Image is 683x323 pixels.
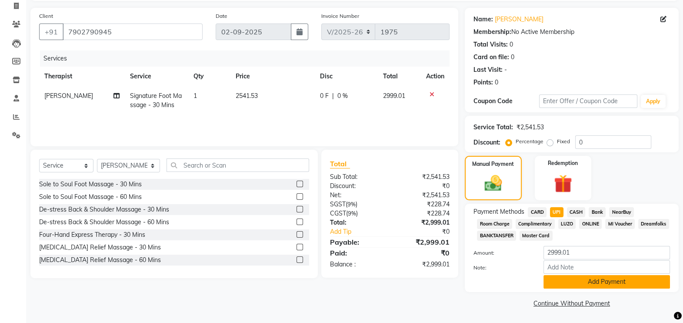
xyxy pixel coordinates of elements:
[579,219,602,229] span: ONLINE
[323,172,390,182] div: Sub Total:
[39,243,161,252] div: [MEDICAL_DATA] Relief Massage - 30 Mins
[390,182,456,191] div: ₹0
[39,192,142,202] div: Sole to Soul Foot Massage - 60 Mins
[347,201,356,208] span: 9%
[39,24,63,40] button: +91
[516,219,555,229] span: Complimentary
[467,264,537,272] label: Note:
[473,207,524,216] span: Payment Methods
[557,138,570,145] label: Fixed
[495,78,498,87] div: 0
[390,200,456,209] div: ₹228.74
[479,173,507,193] img: _cash.svg
[473,27,511,37] div: Membership:
[473,97,539,106] div: Coupon Code
[390,237,456,247] div: ₹2,999.01
[528,207,546,217] span: CARD
[504,65,507,74] div: -
[323,182,390,191] div: Discount:
[44,92,93,100] span: [PERSON_NAME]
[466,299,677,308] a: Continue Without Payment
[330,200,346,208] span: SGST
[550,207,563,217] span: UPI
[520,231,553,241] span: Master Card
[348,210,356,217] span: 9%
[39,180,142,189] div: Sole to Soul Foot Massage - 30 Mins
[330,209,346,217] span: CGST
[323,209,390,218] div: ( )
[323,200,390,209] div: ( )
[472,160,514,168] label: Manual Payment
[323,227,401,236] a: Add Tip
[543,260,670,274] input: Add Note
[40,50,456,67] div: Services
[548,172,578,195] img: _gift.svg
[230,67,315,86] th: Price
[332,91,334,101] span: |
[39,12,53,20] label: Client
[315,67,378,86] th: Disc
[401,227,456,236] div: ₹0
[125,67,188,86] th: Service
[188,67,230,86] th: Qty
[390,191,456,200] div: ₹2,541.53
[510,40,513,49] div: 0
[390,218,456,227] div: ₹2,999.01
[473,15,493,24] div: Name:
[236,92,258,100] span: 2541.53
[473,138,500,147] div: Discount:
[539,94,637,108] input: Enter Offer / Coupon Code
[323,248,390,258] div: Paid:
[511,53,514,62] div: 0
[63,24,203,40] input: Search by Name/Mobile/Email/Code
[378,67,421,86] th: Total
[495,15,543,24] a: [PERSON_NAME]
[330,159,350,168] span: Total
[321,12,359,20] label: Invoice Number
[383,92,405,100] span: 2999.01
[390,209,456,218] div: ₹228.74
[323,237,390,247] div: Payable:
[473,40,508,49] div: Total Visits:
[337,91,348,101] span: 0 %
[167,158,310,172] input: Search or Scan
[473,65,503,74] div: Last Visit:
[605,219,635,229] span: MI Voucher
[548,159,578,167] label: Redemption
[543,246,670,259] input: Amount
[323,260,390,269] div: Balance :
[39,67,125,86] th: Therapist
[320,91,329,101] span: 0 F
[473,78,493,87] div: Points:
[323,218,390,227] div: Total:
[567,207,586,217] span: CASH
[609,207,634,217] span: NearBuy
[477,219,512,229] span: Room Charge
[543,275,670,289] button: Add Payment
[421,67,450,86] th: Action
[641,95,666,108] button: Apply
[477,231,516,241] span: BANKTANSFER
[39,205,169,214] div: De-stress Back & Shoulder Massage - 30 Mins
[39,256,161,265] div: [MEDICAL_DATA] Relief Massage - 60 Mins
[39,218,169,227] div: De-stress Back & Shoulder Massage - 60 Mins
[390,172,456,182] div: ₹2,541.53
[473,27,670,37] div: No Active Membership
[638,219,669,229] span: Dreamfolks
[589,207,606,217] span: Bank
[216,12,227,20] label: Date
[516,138,543,145] label: Percentage
[323,191,390,200] div: Net:
[130,92,182,109] span: Signature Foot Massage - 30 Mins
[467,249,537,257] label: Amount:
[473,123,513,132] div: Service Total:
[516,123,544,132] div: ₹2,541.53
[390,248,456,258] div: ₹0
[390,260,456,269] div: ₹2,999.01
[558,219,576,229] span: LUZO
[39,230,145,239] div: Four-Hand Express Therapy - 30 Mins
[473,53,509,62] div: Card on file:
[193,92,197,100] span: 1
